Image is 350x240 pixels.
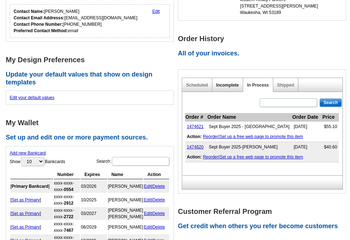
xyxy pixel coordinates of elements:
th: Action [144,170,169,179]
a: Scheduled [186,83,208,88]
td: $55.10 [322,122,339,132]
strong: 2912 [64,201,74,206]
a: Delete [152,211,165,216]
h1: Order History [178,35,350,43]
td: [ ] [10,180,53,193]
a: Edit [144,184,151,189]
a: Edit [144,225,151,230]
td: $40.60 [322,142,339,152]
th: Order # [185,113,207,122]
a: Delete [152,225,165,230]
td: | [144,221,169,234]
th: Number [54,170,80,179]
td: 08/2029 [81,221,107,234]
td: xxxx-xxxx-xxxx- [54,221,80,234]
td: [PERSON_NAME] [108,221,143,234]
th: Name [108,170,143,179]
a: Edit [152,9,160,14]
a: Set as Primary [11,197,40,202]
a: Set up a free web page to promote this item [219,134,303,139]
th: Expires [81,170,107,179]
td: Sept Buyer 2025-[PERSON_NAME] [207,142,292,152]
h1: My Design Preferences [6,56,178,64]
td: | [144,180,169,193]
a: 1474621 [187,124,204,129]
a: 1474620 [187,145,204,150]
td: [PERSON_NAME] [108,180,143,193]
td: | [185,152,339,162]
th: Price [322,113,339,122]
td: 10/2025 [81,194,107,206]
th: Order Date [292,113,322,122]
strong: 7467 [64,228,74,233]
a: Reorder [203,134,218,139]
td: [ ] [10,194,53,206]
strong: 2722 [64,214,74,219]
a: In Process [247,83,269,88]
td: [PERSON_NAME] [108,194,143,206]
strong: Preferred Contact Method: [14,28,68,33]
a: Delete [152,184,165,189]
select: ShowBankcards [21,157,44,166]
b: Action: [187,155,202,160]
h2: All of your invoices. [178,50,350,58]
b: Action: [187,134,202,139]
td: | [144,194,169,206]
a: Reorder [203,155,218,160]
td: 03/2026 [81,180,107,193]
a: Set as Primary [11,211,40,216]
td: [ ] [10,207,53,220]
td: xxxx-xxxx-xxxx- [54,194,80,206]
h1: Customer Referral Program [178,208,350,215]
td: [DATE] [292,142,322,152]
a: Set as Primary [11,225,40,230]
h2: Get credit when others you refer become customers [178,222,350,230]
h2: Update your default values that show on design templates [6,71,178,86]
a: Edit [144,197,151,202]
h2: Set up and edit one or more payment sources. [6,134,178,142]
label: Show Bankcards [10,156,65,167]
a: Set up a free web page to promote this item [219,155,303,160]
strong: 0554 [64,187,74,192]
a: Add new Bankcard [10,151,46,156]
td: [ ] [10,221,53,234]
td: xxxx-xxxx-xxxx- [54,207,80,220]
td: Sept Buyer 2025 - [GEOGRAPHIC_DATA] [207,122,292,132]
input: Search [320,98,342,107]
div: Who should we contact regarding order issues? [10,4,170,38]
td: xxxx-xxxx-xxxx- [54,180,80,193]
td: | [144,207,169,220]
strong: Contact Name: [14,9,44,14]
strong: Contact Email Addresss: [14,15,65,20]
b: Primary Bankcard [11,184,48,189]
a: Incomplete [216,83,239,88]
input: Search: [112,157,169,166]
div: [PERSON_NAME] [EMAIL_ADDRESS][DOMAIN_NAME] [PHONE_NUMBER] email [14,8,137,34]
strong: Contact Phone Number: [14,22,63,27]
a: Delete [152,197,165,202]
a: Edit [144,211,151,216]
label: Search: [96,156,170,166]
a: Edit your default values [10,95,55,100]
td: | [185,132,339,142]
td: [PERSON_NAME] [PERSON_NAME] [108,207,143,220]
th: Order Name [207,113,292,122]
h1: My Wallet [6,119,178,127]
td: [DATE] [292,122,322,132]
a: Shipped [277,83,294,88]
td: 03/2027 [81,207,107,220]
